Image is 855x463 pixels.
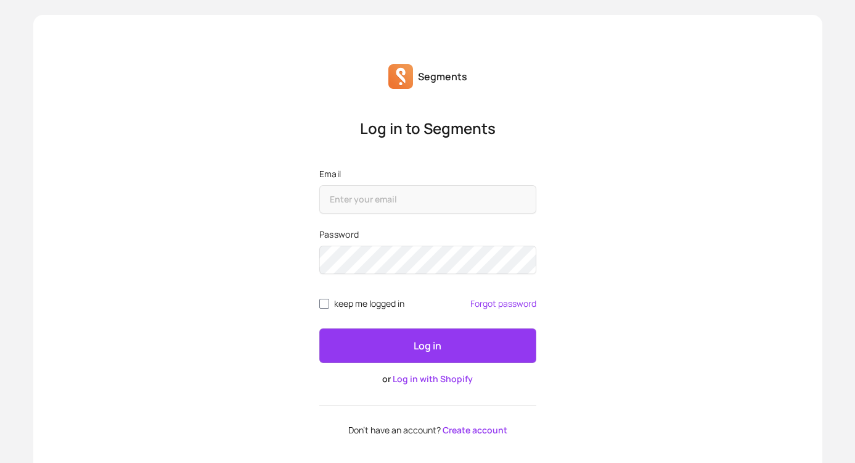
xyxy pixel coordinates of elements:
a: Forgot password [470,299,536,309]
input: Email [319,185,536,214]
p: Log in [414,338,441,353]
a: Log in with Shopify [393,373,473,385]
p: or [319,373,536,385]
a: Create account [443,424,507,436]
p: Log in to Segments [319,119,536,138]
p: Segments [418,69,467,84]
input: Password [319,246,536,274]
p: Don't have an account? [319,425,536,435]
span: keep me logged in [334,299,404,309]
label: Password [319,228,536,241]
button: Log in [319,328,536,363]
input: remember me [319,299,329,309]
label: Email [319,168,536,180]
